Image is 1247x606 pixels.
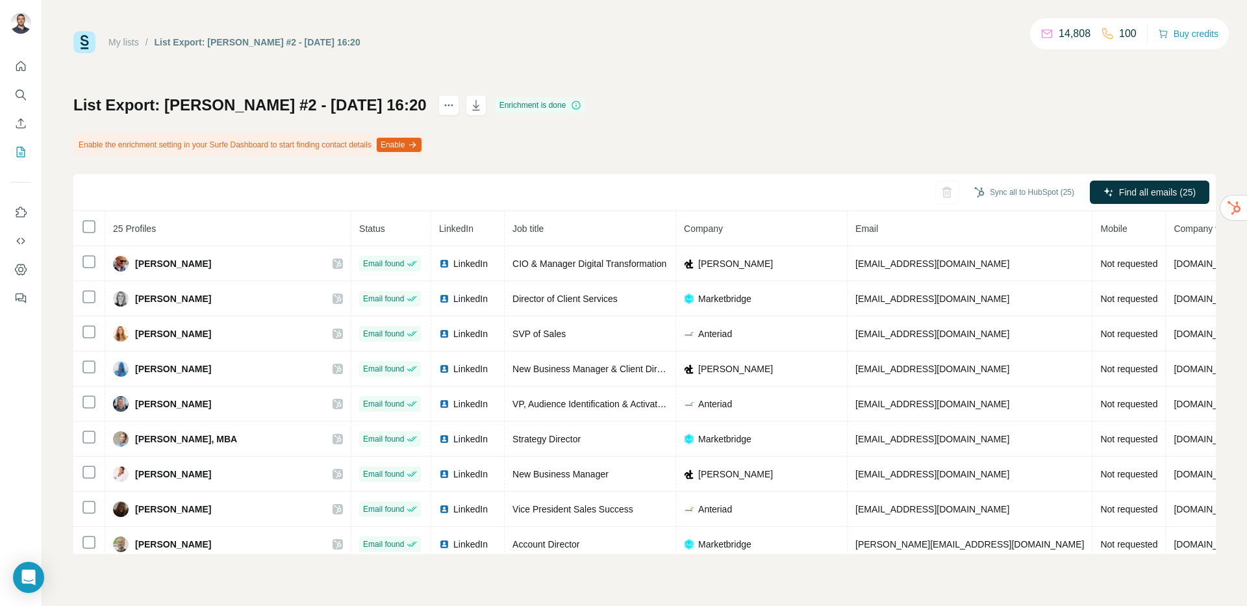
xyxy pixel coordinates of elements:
[1174,329,1246,339] span: [DOMAIN_NAME]
[684,399,694,409] img: company-logo
[1174,504,1246,514] span: [DOMAIN_NAME]
[453,362,488,375] span: LinkedIn
[113,256,129,271] img: Avatar
[438,95,459,116] button: actions
[363,328,404,340] span: Email found
[359,223,385,234] span: Status
[512,399,670,409] span: VP, Audience Identification & Activation
[453,433,488,446] span: LinkedIn
[684,223,723,234] span: Company
[855,259,1009,269] span: [EMAIL_ADDRESS][DOMAIN_NAME]
[135,257,211,270] span: [PERSON_NAME]
[453,503,488,516] span: LinkedIn
[512,329,566,339] span: SVP of Sales
[1059,26,1090,42] p: 14,808
[698,433,751,446] span: Marketbridge
[135,398,211,410] span: [PERSON_NAME]
[439,259,449,269] img: LinkedIn logo
[113,361,129,377] img: Avatar
[684,259,694,269] img: company-logo
[512,434,581,444] span: Strategy Director
[512,364,764,374] span: New Business Manager & Client Director in [PERSON_NAME]
[1174,294,1246,304] span: [DOMAIN_NAME]
[512,259,666,269] span: CIO & Manager Digital Transformation
[1100,223,1127,234] span: Mobile
[453,538,488,551] span: LinkedIn
[135,362,211,375] span: [PERSON_NAME]
[698,327,732,340] span: Anteriad
[855,399,1009,409] span: [EMAIL_ADDRESS][DOMAIN_NAME]
[965,183,1083,202] button: Sync all to HubSpot (25)
[135,292,211,305] span: [PERSON_NAME]
[439,223,473,234] span: LinkedIn
[684,434,694,444] img: company-logo
[684,504,694,514] img: company-logo
[698,468,773,481] span: [PERSON_NAME]
[13,562,44,593] div: Open Intercom Messenger
[439,504,449,514] img: LinkedIn logo
[698,538,751,551] span: Marketbridge
[135,327,211,340] span: [PERSON_NAME]
[439,364,449,374] img: LinkedIn logo
[108,37,139,47] a: My lists
[10,201,31,224] button: Use Surfe on LinkedIn
[855,294,1009,304] span: [EMAIL_ADDRESS][DOMAIN_NAME]
[10,83,31,107] button: Search
[439,469,449,479] img: LinkedIn logo
[1174,259,1246,269] span: [DOMAIN_NAME]
[439,399,449,409] img: LinkedIn logo
[363,433,404,445] span: Email found
[698,398,732,410] span: Anteriad
[10,55,31,78] button: Quick start
[439,294,449,304] img: LinkedIn logo
[512,294,618,304] span: Director of Client Services
[113,537,129,552] img: Avatar
[453,292,488,305] span: LinkedIn
[453,327,488,340] span: LinkedIn
[363,398,404,410] span: Email found
[113,501,129,517] img: Avatar
[363,538,404,550] span: Email found
[363,258,404,270] span: Email found
[1119,186,1196,199] span: Find all emails (25)
[1174,469,1246,479] span: [DOMAIN_NAME]
[135,503,211,516] span: [PERSON_NAME]
[512,223,544,234] span: Job title
[684,469,694,479] img: company-logo
[1100,294,1157,304] span: Not requested
[855,223,878,234] span: Email
[73,31,95,53] img: Surfe Logo
[363,468,404,480] span: Email found
[10,112,31,135] button: Enrich CSV
[10,140,31,164] button: My lists
[684,364,694,374] img: company-logo
[113,326,129,342] img: Avatar
[855,364,1009,374] span: [EMAIL_ADDRESS][DOMAIN_NAME]
[453,398,488,410] span: LinkedIn
[113,396,129,412] img: Avatar
[1100,259,1157,269] span: Not requested
[698,257,773,270] span: [PERSON_NAME]
[377,138,422,152] button: Enable
[698,362,773,375] span: [PERSON_NAME]
[73,95,427,116] h1: List Export: [PERSON_NAME] #2 - [DATE] 16:20
[512,504,633,514] span: Vice President Sales Success
[1100,469,1157,479] span: Not requested
[155,36,360,49] div: List Export: [PERSON_NAME] #2 - [DATE] 16:20
[113,291,129,307] img: Avatar
[73,134,424,156] div: Enable the enrichment setting in your Surfe Dashboard to start finding contact details
[684,539,694,549] img: company-logo
[1100,434,1157,444] span: Not requested
[496,97,586,113] div: Enrichment is done
[363,363,404,375] span: Email found
[855,434,1009,444] span: [EMAIL_ADDRESS][DOMAIN_NAME]
[1174,364,1246,374] span: [DOMAIN_NAME]
[1100,329,1157,339] span: Not requested
[1100,364,1157,374] span: Not requested
[855,329,1009,339] span: [EMAIL_ADDRESS][DOMAIN_NAME]
[135,433,237,446] span: [PERSON_NAME], MBA
[855,504,1009,514] span: [EMAIL_ADDRESS][DOMAIN_NAME]
[113,431,129,447] img: Avatar
[684,329,694,339] img: company-logo
[145,36,148,49] li: /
